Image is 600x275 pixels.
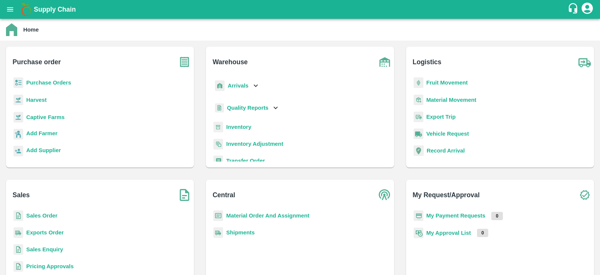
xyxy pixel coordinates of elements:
img: harvest [13,112,23,123]
img: fruit [414,77,423,88]
img: delivery [414,112,423,122]
b: Home [23,27,39,33]
img: soSales [175,186,194,204]
b: Arrivals [228,83,248,89]
div: Arrivals [213,77,260,94]
img: shipments [213,227,223,238]
b: Logistics [412,57,441,67]
img: supplier [13,146,23,157]
img: vehicle [414,128,423,139]
img: qualityReport [215,103,224,113]
img: harvest [13,94,23,106]
b: Quality Reports [227,105,268,111]
div: account of current user [580,2,594,17]
img: approval [414,227,423,239]
img: recordArrival [414,145,424,156]
img: sales [13,261,23,272]
b: Supply Chain [34,6,76,13]
a: Exports Order [26,230,64,236]
a: Supply Chain [34,4,567,15]
img: reciept [13,77,23,88]
img: whTransfer [213,156,223,166]
a: Captive Farms [26,114,64,120]
img: sales [13,244,23,255]
div: customer-support [567,3,580,16]
a: Shipments [226,230,255,236]
a: Purchase Orders [26,80,71,86]
a: Harvest [26,97,46,103]
b: Add Farmer [26,130,57,136]
a: Add Farmer [26,129,57,139]
img: check [575,186,594,204]
a: Inventory Adjustment [226,141,283,147]
img: purchase [175,53,194,71]
a: Transfer Order [226,158,265,164]
a: Inventory [226,124,251,130]
b: Sales [13,190,30,200]
img: payment [414,210,423,221]
img: centralMaterial [213,210,223,221]
a: My Approval List [426,230,471,236]
a: Material Movement [426,97,477,103]
a: My Payment Requests [426,213,486,219]
img: material [414,94,423,106]
img: whArrival [215,80,225,91]
img: farmer [13,129,23,140]
b: Purchase order [13,57,61,67]
a: Export Trip [426,114,456,120]
button: open drawer [1,1,19,18]
a: Fruit Movement [426,80,468,86]
a: Vehicle Request [426,131,469,137]
img: shipments [13,227,23,238]
div: Quality Reports [213,100,280,116]
p: 0 [477,229,489,237]
img: central [375,186,394,204]
a: Add Supplier [26,146,61,156]
b: Warehouse [213,57,248,67]
a: Record Arrival [427,148,465,154]
a: Pricing Approvals [26,263,73,269]
b: Add Supplier [26,147,61,153]
img: truck [575,53,594,71]
b: Central [213,190,235,200]
p: 0 [491,212,503,220]
a: Material Order And Assignment [226,213,309,219]
img: logo [19,2,34,17]
img: sales [13,210,23,221]
img: home [6,23,17,36]
img: warehouse [375,53,394,71]
img: whInventory [213,122,223,133]
a: Sales Enquiry [26,246,63,252]
b: My Request/Approval [412,190,480,200]
img: inventory [213,139,223,150]
a: Sales Order [26,213,57,219]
